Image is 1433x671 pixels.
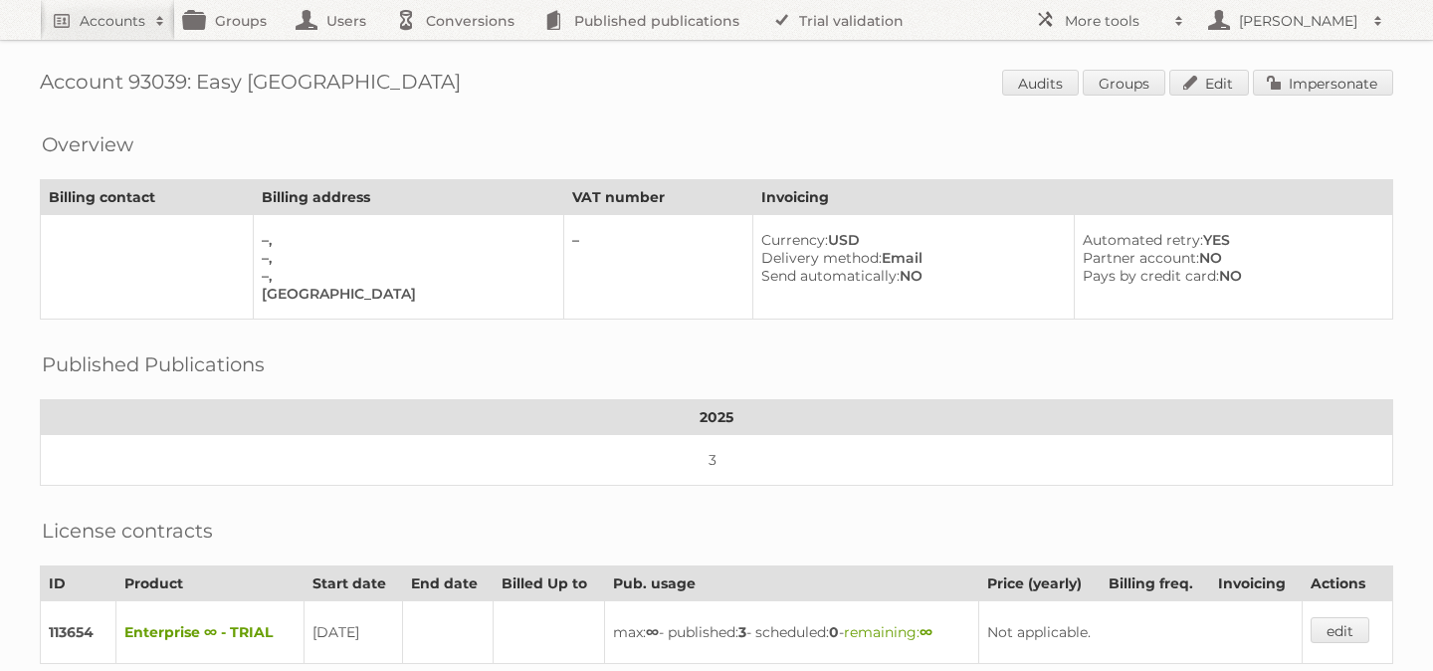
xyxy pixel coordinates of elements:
div: –, [262,267,546,285]
span: Currency: [761,231,828,249]
th: Invoicing [752,180,1392,215]
td: – [563,215,752,320]
strong: 3 [738,623,746,641]
strong: ∞ [920,623,932,641]
h2: Overview [42,129,133,159]
th: Actions [1302,566,1392,601]
td: 3 [41,435,1393,486]
div: –, [262,231,546,249]
th: Pub. usage [605,566,979,601]
div: NO [1083,249,1376,267]
a: Impersonate [1253,70,1393,96]
h2: Published Publications [42,349,265,379]
td: Not applicable. [978,601,1302,664]
th: Price (yearly) [978,566,1100,601]
th: Billed Up to [494,566,605,601]
th: Product [116,566,305,601]
span: remaining: [844,623,932,641]
th: End date [402,566,493,601]
h1: Account 93039: Easy [GEOGRAPHIC_DATA] [40,70,1393,100]
div: NO [1083,267,1376,285]
td: max: - published: - scheduled: - [605,601,979,664]
th: 2025 [41,400,1393,435]
h2: License contracts [42,516,213,546]
div: YES [1083,231,1376,249]
h2: More tools [1065,11,1164,31]
th: Start date [305,566,403,601]
span: Send automatically: [761,267,900,285]
a: edit [1311,617,1369,643]
h2: [PERSON_NAME] [1234,11,1363,31]
div: –, [262,249,546,267]
td: 113654 [41,601,116,664]
span: Delivery method: [761,249,882,267]
div: NO [761,267,1058,285]
h2: Accounts [80,11,145,31]
span: Pays by credit card: [1083,267,1219,285]
th: Invoicing [1210,566,1302,601]
td: Enterprise ∞ - TRIAL [116,601,305,664]
th: ID [41,566,116,601]
a: Edit [1169,70,1249,96]
a: Groups [1083,70,1165,96]
th: Billing address [254,180,563,215]
th: VAT number [563,180,752,215]
strong: ∞ [646,623,659,641]
div: Email [761,249,1058,267]
strong: 0 [829,623,839,641]
td: [DATE] [305,601,403,664]
th: Billing contact [41,180,254,215]
span: Partner account: [1083,249,1199,267]
div: USD [761,231,1058,249]
th: Billing freq. [1100,566,1210,601]
a: Audits [1002,70,1079,96]
span: Automated retry: [1083,231,1203,249]
div: [GEOGRAPHIC_DATA] [262,285,546,303]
